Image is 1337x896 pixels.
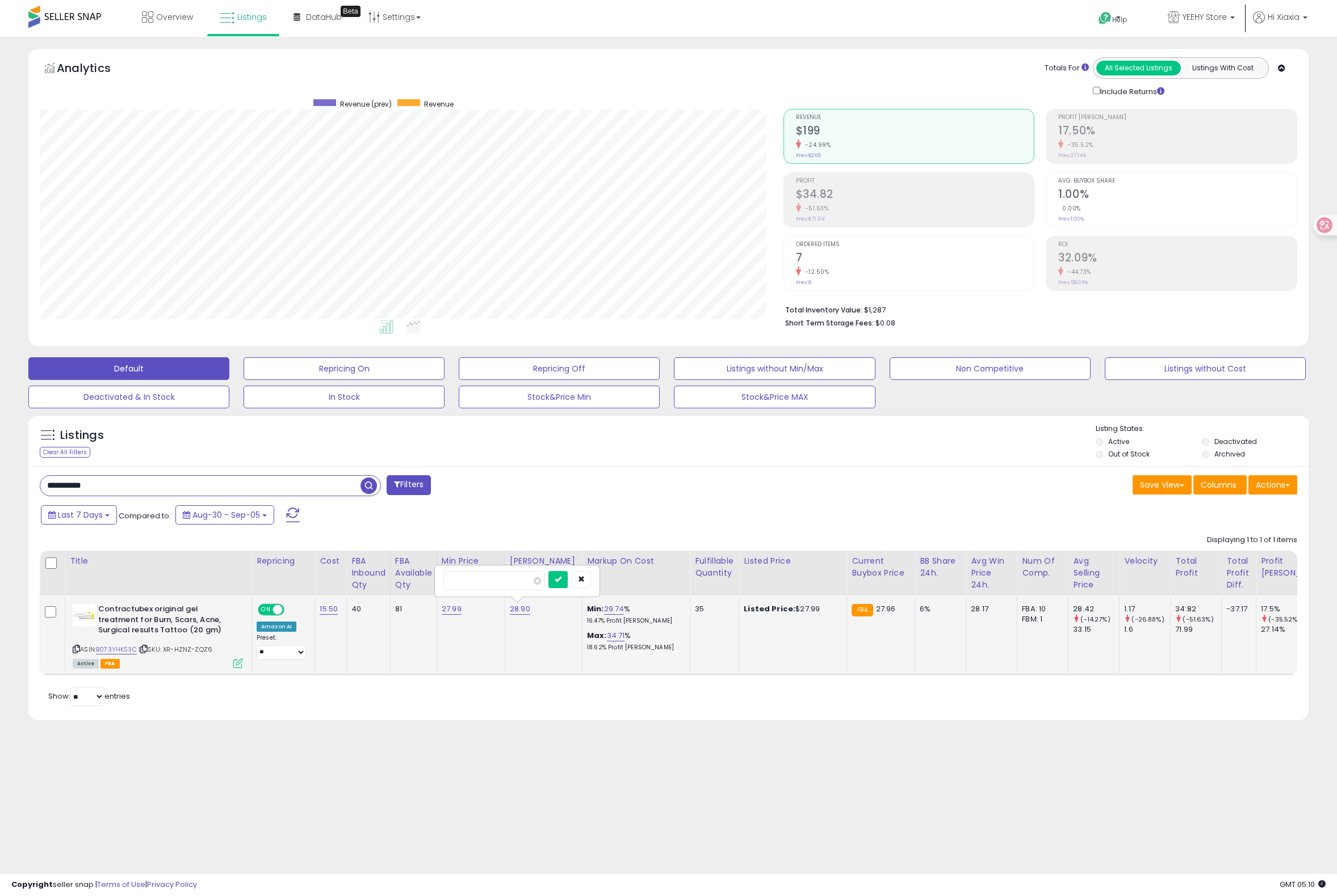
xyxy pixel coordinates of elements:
[1058,124,1297,140] h2: 17.50%
[587,555,685,567] div: Markup on Cost
[674,386,875,408] button: Stock&Price MAX
[1253,11,1307,37] a: Hi Xiaxia
[920,555,961,579] div: BB Share 24h.
[424,99,454,109] span: Revenue
[1248,475,1297,495] button: Actions
[1133,475,1192,495] button: Save View
[1261,604,1333,614] div: 17.5%
[341,6,361,17] div: Tooltip anchor
[1175,555,1217,579] div: Total Profit
[1214,449,1245,459] label: Archived
[587,603,604,614] b: Min:
[351,604,382,614] div: 40
[1201,479,1237,491] span: Columns
[582,551,690,595] th: The percentage added to the cost of goods (COGS) that forms the calculator for Min & Max prices.
[96,645,137,654] a: B073YHKS3C
[744,604,838,614] div: $27.99
[28,386,229,408] button: Deactivated & In Stock
[60,428,104,443] h5: Listings
[796,152,821,159] small: Prev: $265
[1058,204,1081,213] small: 0.00%
[1045,63,1089,74] div: Totals For
[257,555,310,567] div: Repricing
[1124,555,1166,567] div: Velocity
[785,302,1289,316] li: $1,287
[587,631,681,652] div: %
[587,604,681,625] div: %
[1124,604,1170,614] div: 1.17
[320,555,342,567] div: Cost
[442,555,500,567] div: Min Price
[1183,11,1227,23] span: YEEHY Store
[1193,475,1247,495] button: Columns
[796,124,1034,140] h2: $199
[1073,604,1119,614] div: 28.42
[28,357,229,380] button: Default
[70,555,247,567] div: Title
[156,11,193,23] span: Overview
[587,617,681,625] p: 16.47% Profit [PERSON_NAME]
[510,603,530,615] a: 28.90
[674,357,875,380] button: Listings without Min/Max
[1058,242,1297,248] span: ROI
[1096,424,1309,434] p: Listing States:
[1058,115,1297,121] span: Profit [PERSON_NAME]
[1084,84,1178,98] div: Include Returns
[1105,357,1306,380] button: Listings without Cost
[744,555,842,567] div: Listed Price
[73,604,95,627] img: 31c9Khui-lL._SL40_.jpg
[971,555,1012,591] div: Avg Win Price 24h.
[1089,3,1150,37] a: Help
[875,318,895,328] span: $0.08
[175,505,274,525] button: Aug-30 - Sep-05
[1022,604,1059,614] div: FBA: 10
[257,622,296,632] div: Amazon AI
[1214,437,1257,446] label: Deactivated
[1131,615,1164,624] small: (-26.88%)
[1058,178,1297,184] span: Avg. Buybox Share
[351,555,385,591] div: FBA inbound Qty
[306,11,342,23] span: DataHub
[744,603,795,614] b: Listed Price:
[1207,535,1297,546] div: Displaying 1 to 1 of 1 items
[320,603,338,615] a: 15.50
[283,605,301,615] span: OFF
[459,357,660,380] button: Repricing Off
[695,604,730,614] div: 35
[796,115,1034,121] span: Revenue
[40,447,90,458] div: Clear All Filters
[1058,251,1297,267] h2: 32.09%
[395,555,432,591] div: FBA Available Qty
[920,604,957,614] div: 6%
[1268,615,1300,624] small: (-35.52%)
[57,60,133,79] h5: Analytics
[259,605,273,615] span: ON
[796,279,811,286] small: Prev: 8
[1175,604,1221,614] div: 34.82
[1058,279,1088,286] small: Prev: 58.06%
[100,659,120,669] span: FBA
[796,188,1034,203] h2: $34.82
[244,357,445,380] button: Repricing On
[1108,437,1129,446] label: Active
[48,691,130,701] span: Show: entries
[801,268,829,276] small: -12.50%
[796,215,825,222] small: Prev: $71.99
[1261,624,1333,635] div: 27.14%
[1058,215,1084,222] small: Prev: 1.00%
[1175,624,1221,635] div: 71.99
[1063,268,1091,276] small: -44.73%
[587,644,681,652] p: 18.62% Profit [PERSON_NAME]
[1063,141,1093,149] small: -35.52%
[785,305,862,315] b: Total Inventory Value:
[139,645,212,654] span: | SKU: XR-HZNZ-ZQZ6
[695,555,734,579] div: Fulfillable Quantity
[1268,11,1300,23] span: Hi Xiaxia
[257,634,306,660] div: Preset:
[1073,555,1114,591] div: Avg Selling Price
[796,178,1034,184] span: Profit
[1112,15,1128,24] span: Help
[1058,188,1297,203] h2: 1.00%
[1022,555,1063,579] div: Num of Comp.
[237,11,267,23] span: Listings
